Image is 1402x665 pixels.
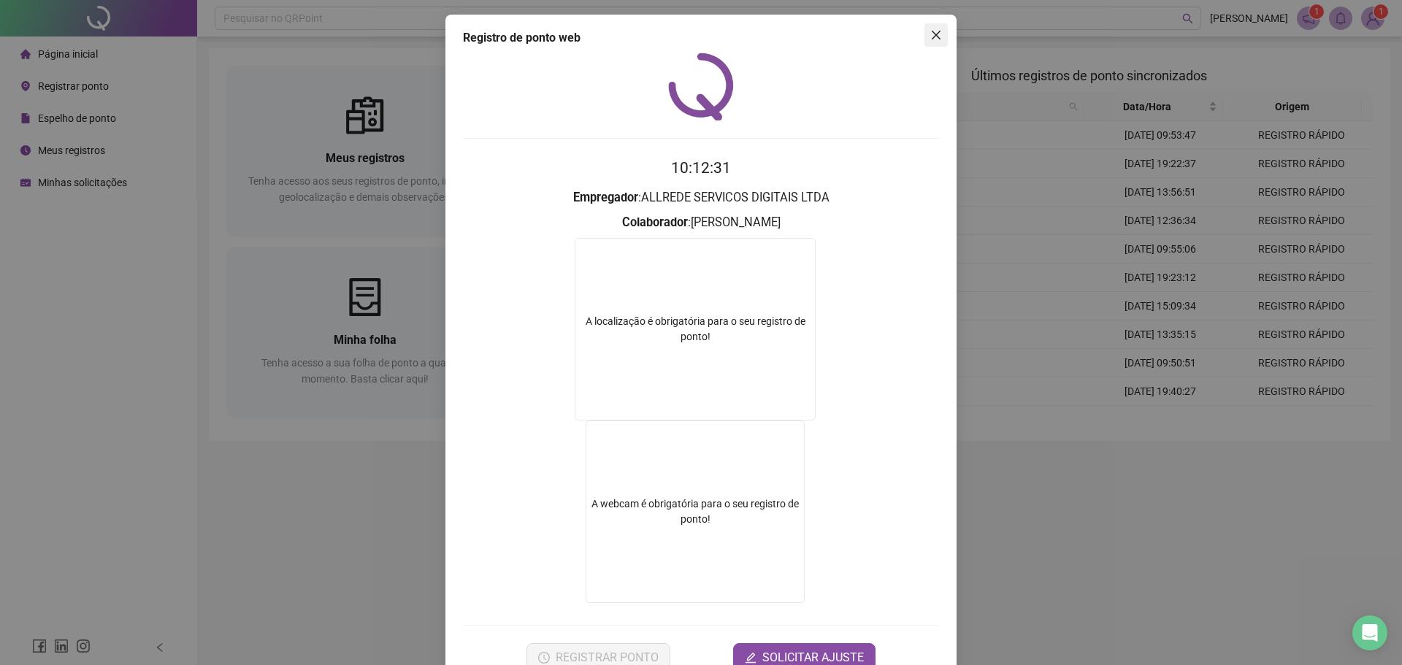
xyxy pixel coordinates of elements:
div: A webcam é obrigatória para o seu registro de ponto! [586,420,805,603]
img: QRPoint [668,53,734,120]
h3: : [PERSON_NAME] [463,213,939,232]
time: 10:12:31 [671,159,731,177]
span: edit [745,652,756,664]
strong: Colaborador [622,215,688,229]
h3: : ALLREDE SERVICOS DIGITAIS LTDA [463,188,939,207]
span: close [930,29,942,41]
div: Registro de ponto web [463,29,939,47]
div: Open Intercom Messenger [1352,615,1387,650]
button: Close [924,23,948,47]
div: A localização é obrigatória para o seu registro de ponto! [575,314,815,345]
strong: Empregador [573,191,638,204]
